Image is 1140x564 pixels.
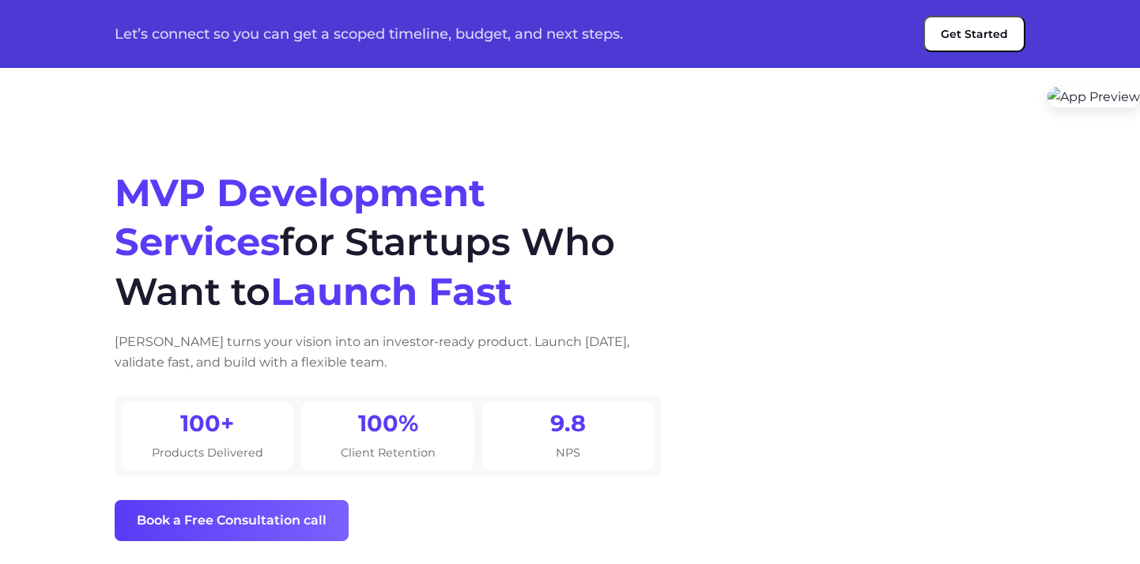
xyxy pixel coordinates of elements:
[115,500,349,541] button: Book a Free Consultation call
[556,444,580,462] p: NPS
[115,170,485,265] span: MVP Development Services
[180,410,234,438] h2: 100+
[358,410,418,438] h2: 100%
[115,168,661,316] h1: for Startups Who Want to
[152,444,263,462] p: Products Delivered
[341,444,436,462] p: Client Retention
[270,269,512,314] span: Launch Fast
[115,26,623,42] p: Let’s connect so you can get a scoped timeline, budget, and next steps.
[923,16,1025,52] button: Get Started
[550,410,586,438] h2: 9.8
[115,332,661,372] p: [PERSON_NAME] turns your vision into an investor-ready product. Launch [DATE], validate fast, and...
